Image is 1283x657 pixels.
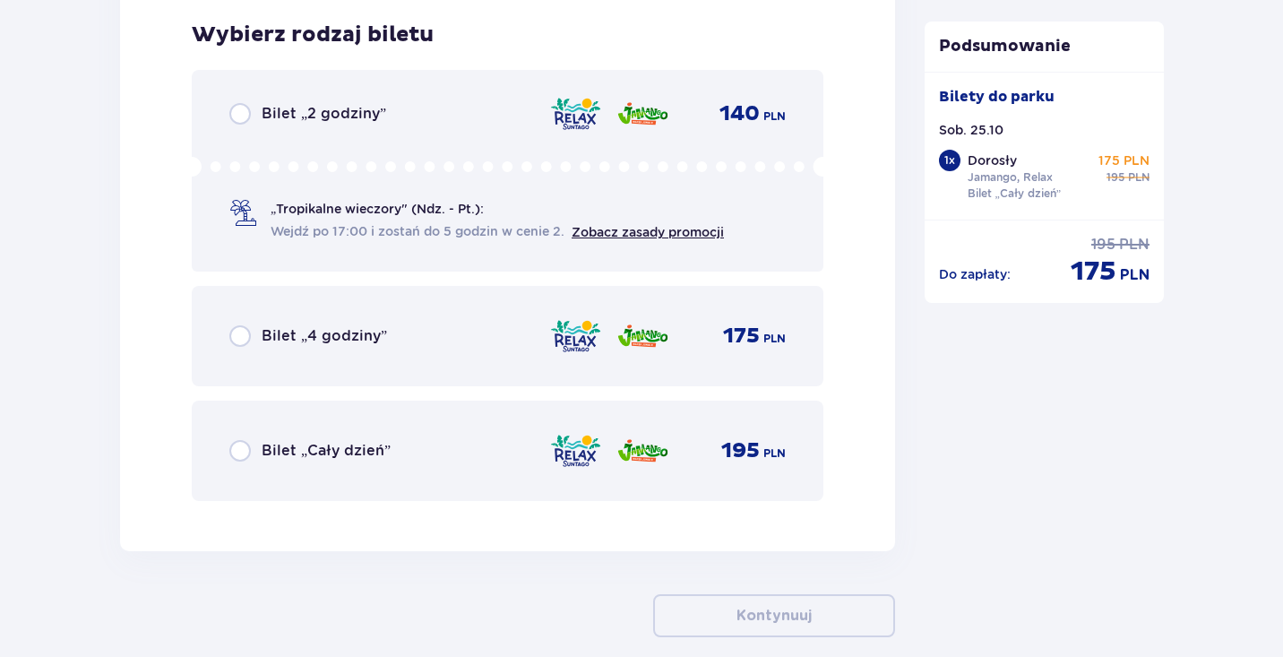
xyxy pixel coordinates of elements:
p: Jamango, Relax [968,169,1053,186]
p: Kontynuuj [736,606,812,626]
span: PLN [763,445,786,462]
span: Wejdź po 17:00 i zostań do 5 godzin w cenie 2. [271,222,564,240]
img: Jamango [616,432,669,470]
a: Zobacz zasady promocji [572,225,724,239]
p: Sob. 25.10 [939,121,1003,139]
p: Bilet „Cały dzień” [968,186,1062,202]
span: „Tropikalne wieczory" (Ndz. - Pt.): [271,200,484,218]
p: Bilety do parku [939,87,1055,107]
span: 140 [719,100,760,127]
img: Relax [549,432,602,470]
button: Kontynuuj [653,594,895,637]
p: Podsumowanie [925,36,1165,57]
p: Dorosły [968,151,1017,169]
span: 195 [1106,169,1124,186]
img: Jamango [616,317,669,355]
img: Relax [549,317,602,355]
div: 1 x [939,150,960,171]
span: Bilet „2 godziny” [262,104,386,124]
span: PLN [763,331,786,347]
span: 195 [1091,235,1115,255]
span: PLN [1120,265,1150,285]
p: Do zapłaty : [939,265,1011,283]
img: Jamango [616,95,669,133]
img: Relax [549,95,602,133]
h3: Wybierz rodzaj biletu [192,22,434,48]
span: PLN [763,108,786,125]
span: 175 [1071,255,1116,289]
span: Bilet „4 godziny” [262,326,387,346]
span: 195 [721,437,760,464]
span: 175 [723,323,760,350]
span: PLN [1119,235,1150,255]
span: PLN [1128,169,1150,186]
span: Bilet „Cały dzień” [262,441,391,461]
p: 175 PLN [1098,151,1150,169]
